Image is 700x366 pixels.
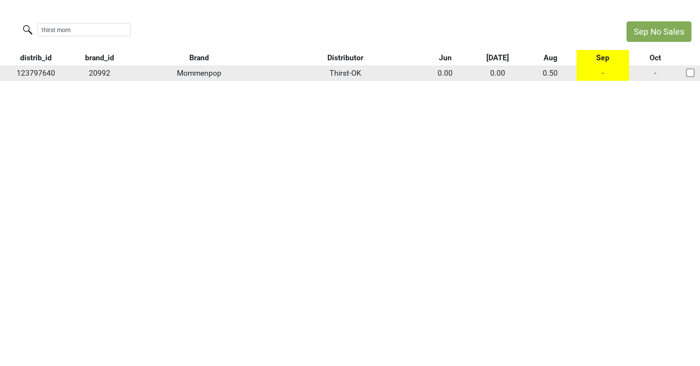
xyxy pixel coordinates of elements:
th: Aug: activate to sort column ascending [524,50,576,65]
td: 0.00 [419,65,472,81]
td: 0.50 [524,65,576,81]
th: Oct: activate to sort column ascending [629,50,682,65]
td: - [576,65,629,81]
th: Brand: activate to sort column ascending [127,50,271,65]
th: Jul: activate to sort column ascending [471,50,524,65]
td: - [629,65,682,81]
td: 0.00 [471,65,524,81]
th: &nbsp;: activate to sort column ascending [682,50,700,65]
th: Sep: activate to sort column ascending [576,50,629,65]
th: Jun: activate to sort column ascending [419,50,472,65]
th: brand_id: activate to sort column ascending [72,50,127,65]
button: Sep No Sales [626,21,691,42]
td: Thirst-OK [271,65,419,81]
th: Distributor: activate to sort column ascending [271,50,419,65]
td: 20992 [72,65,127,81]
td: Mommenpop [127,65,271,81]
